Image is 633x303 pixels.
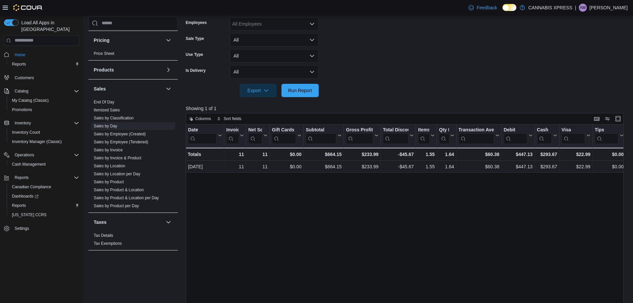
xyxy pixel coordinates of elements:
[186,20,207,25] label: Employees
[418,127,429,133] div: Items Per Transaction
[94,123,117,129] span: Sales by Day
[537,127,552,144] div: Cash
[1,224,82,233] button: Settings
[19,19,79,33] span: Load All Apps in [GEOGRAPHIC_DATA]
[383,127,408,144] div: Total Discount
[1,73,82,82] button: Customers
[226,127,239,144] div: Invoices Sold
[94,219,107,226] h3: Taxes
[94,171,140,177] span: Sales by Location per Day
[346,163,378,171] div: $233.99
[418,127,435,144] button: Items Per Transaction
[164,36,172,44] button: Pricing
[12,74,37,82] a: Customers
[458,127,499,144] button: Transaction Average
[439,127,454,144] button: Qty Per Transaction
[15,52,25,58] span: Home
[537,127,557,144] button: Cash
[186,68,206,73] label: Is Delivery
[94,51,114,56] span: Price Sheet
[15,152,34,158] span: Operations
[306,127,336,133] div: Subtotal
[595,127,624,144] button: Tips
[248,163,267,171] div: 11
[562,127,585,144] div: Visa
[94,203,139,209] span: Sales by Product per Day
[94,85,106,92] h3: Sales
[12,51,79,59] span: Home
[9,211,79,219] span: Washington CCRS
[94,163,125,169] span: Sales by Location
[248,127,267,144] button: Net Sold
[537,150,557,158] div: $293.67
[306,127,342,144] button: Subtotal
[7,210,82,220] button: [US_STATE] CCRS
[94,100,114,104] a: End Of Day
[9,192,41,200] a: Dashboards
[12,130,40,135] span: Inventory Count
[186,36,204,41] label: Sale Type
[383,163,414,171] div: -$45.67
[12,87,79,95] span: Catalog
[94,196,159,200] a: Sales by Product & Location per Day
[458,127,494,144] div: Transaction Average
[12,224,79,232] span: Settings
[15,88,28,94] span: Catalog
[9,183,54,191] a: Canadian Compliance
[476,4,497,11] span: Feedback
[9,106,79,114] span: Promotions
[288,87,312,94] span: Run Report
[9,60,79,68] span: Reports
[94,147,123,153] span: Sales by Invoice
[9,96,52,104] a: My Catalog (Classic)
[230,65,319,78] button: All
[418,150,435,158] div: 1.55
[94,188,144,192] a: Sales by Product & Location
[12,51,28,59] a: Home
[164,218,172,226] button: Taxes
[9,202,79,210] span: Reports
[504,163,533,171] div: $447.13
[94,179,124,185] span: Sales by Product
[88,98,178,213] div: Sales
[94,85,163,92] button: Sales
[9,202,29,210] a: Reports
[94,219,163,226] button: Taxes
[94,107,120,113] span: Itemized Sales
[94,108,120,112] a: Itemized Sales
[12,174,79,182] span: Reports
[595,127,618,133] div: Tips
[195,116,211,121] span: Columns
[458,163,499,171] div: $60.38
[306,150,342,158] div: $664.15
[306,127,336,144] div: Subtotal
[418,127,429,144] div: Items Per Transaction
[12,203,26,208] span: Reports
[9,160,48,168] a: Cash Management
[7,128,82,137] button: Inventory Count
[9,128,43,136] a: Inventory Count
[272,163,301,171] div: $0.00
[346,127,378,144] button: Gross Profit
[9,183,79,191] span: Canadian Compliance
[9,138,64,146] a: Inventory Manager (Classic)
[537,127,552,133] div: Cash
[164,66,172,74] button: Products
[9,60,29,68] a: Reports
[1,173,82,182] button: Reports
[94,233,113,238] a: Tax Details
[595,150,624,158] div: $0.00
[12,119,34,127] button: Inventory
[12,162,46,167] span: Cash Management
[164,85,172,93] button: Sales
[272,127,296,144] div: Gift Card Sales
[88,231,178,250] div: Taxes
[504,150,533,158] div: $447.13
[12,194,39,199] span: Dashboards
[562,127,590,144] button: Visa
[9,138,79,146] span: Inventory Manager (Classic)
[188,127,222,144] button: Date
